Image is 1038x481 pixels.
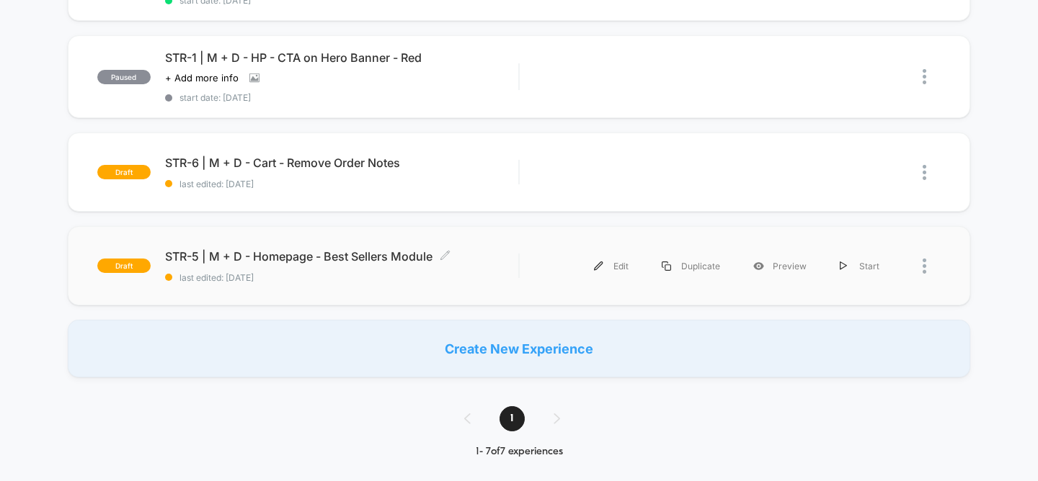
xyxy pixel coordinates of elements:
[840,261,847,271] img: menu
[662,261,671,271] img: menu
[923,165,926,180] img: close
[165,156,519,170] span: STR-6 | M + D - Cart - Remove Order Notes
[923,69,926,84] img: close
[165,249,519,264] span: STR-5 | M + D - Homepage - Best Sellers Module
[923,259,926,274] img: close
[450,446,589,458] div: 1 - 7 of 7 experiences
[165,72,239,84] span: + Add more info
[165,50,519,65] span: STR-1 | M + D - HP - CTA on Hero Banner - Red
[165,92,519,103] span: start date: [DATE]
[823,250,896,282] div: Start
[500,406,525,431] span: 1
[97,70,151,84] span: paused
[165,179,519,189] span: last edited: [DATE]
[68,320,971,377] div: Create New Experience
[97,165,151,179] span: draft
[594,261,603,271] img: menu
[577,250,645,282] div: Edit
[737,250,823,282] div: Preview
[97,259,151,273] span: draft
[165,272,519,283] span: last edited: [DATE]
[645,250,737,282] div: Duplicate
